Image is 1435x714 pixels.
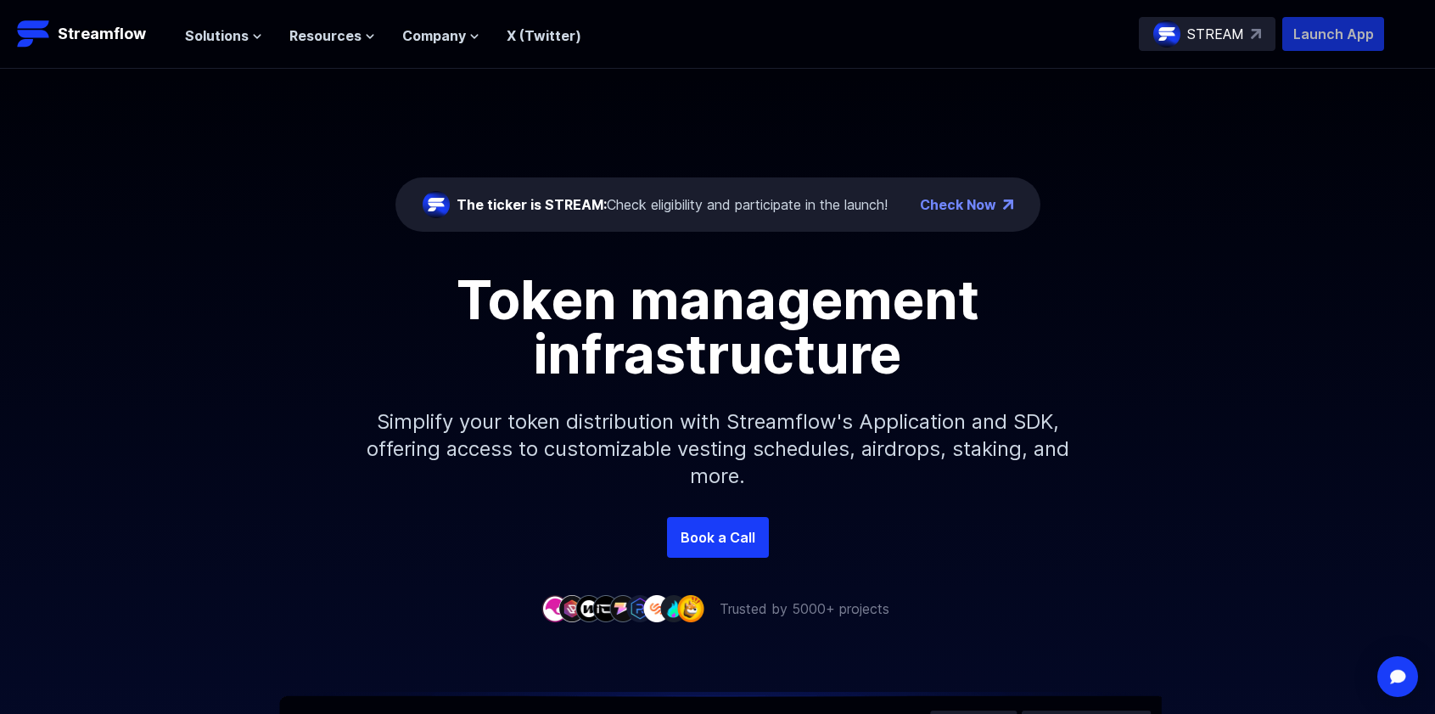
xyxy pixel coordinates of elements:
p: Trusted by 5000+ projects [720,599,889,619]
a: X (Twitter) [507,27,581,44]
img: company-2 [558,595,586,621]
img: company-3 [575,595,603,621]
div: Check eligibility and participate in the launch! [457,194,888,215]
span: Resources [289,25,362,46]
span: Company [402,25,466,46]
a: Book a Call [667,517,769,558]
span: Solutions [185,25,249,46]
img: company-1 [541,595,569,621]
a: Streamflow [17,17,168,51]
img: streamflow-logo-circle.png [1153,20,1180,48]
button: Company [402,25,479,46]
a: STREAM [1139,17,1275,51]
img: top-right-arrow.svg [1251,29,1261,39]
a: Check Now [920,194,996,215]
img: company-7 [643,595,670,621]
img: company-9 [677,595,704,621]
img: company-6 [626,595,653,621]
img: company-8 [660,595,687,621]
button: Solutions [185,25,262,46]
img: company-5 [609,595,636,621]
img: streamflow-logo-circle.png [423,191,450,218]
button: Launch App [1282,17,1384,51]
img: Streamflow Logo [17,17,51,51]
span: The ticker is STREAM: [457,196,607,213]
p: Streamflow [58,22,146,46]
img: top-right-arrow.png [1003,200,1013,210]
img: company-4 [592,595,619,621]
button: Resources [289,25,375,46]
p: Simplify your token distribution with Streamflow's Application and SDK, offering access to custom... [353,381,1083,517]
p: STREAM [1187,24,1244,44]
div: Open Intercom Messenger [1377,656,1418,697]
h1: Token management infrastructure [336,273,1100,381]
